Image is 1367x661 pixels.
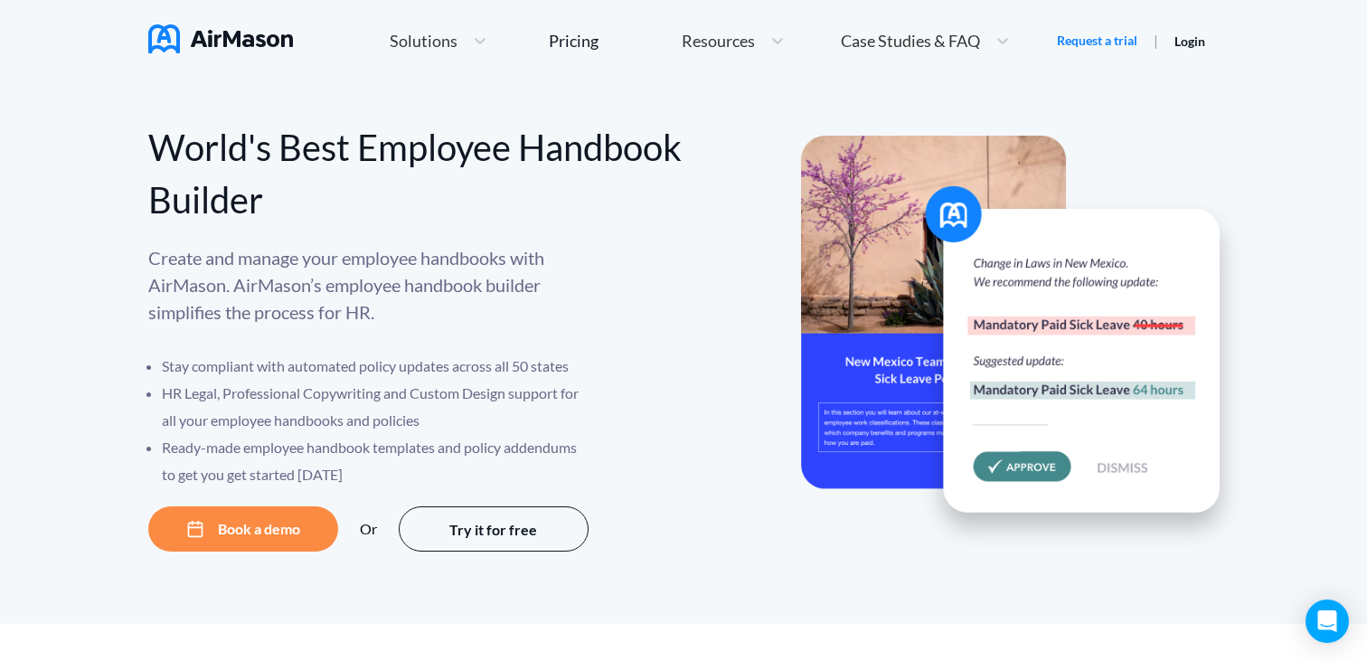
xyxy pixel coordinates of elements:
span: Solutions [390,33,457,49]
span: Resources [682,33,755,49]
div: Pricing [549,33,599,49]
li: Ready-made employee handbook templates and policy addendums to get you get started [DATE] [162,434,591,488]
a: Request a trial [1057,32,1137,50]
div: Or [360,521,377,537]
li: Stay compliant with automated policy updates across all 50 states [162,353,591,380]
p: Create and manage your employee handbooks with AirMason. AirMason’s employee handbook builder sim... [148,244,591,326]
span: | [1154,32,1158,49]
a: Pricing [549,24,599,57]
span: Case Studies & FAQ [841,33,980,49]
div: World's Best Employee Handbook Builder [148,121,684,226]
li: HR Legal, Professional Copywriting and Custom Design support for all your employee handbooks and ... [162,380,591,434]
img: AirMason Logo [148,24,293,53]
img: hero-banner [801,136,1244,551]
button: Try it for free [399,506,589,552]
div: Open Intercom Messenger [1306,600,1349,643]
button: Book a demo [148,506,338,552]
a: Login [1174,33,1205,49]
